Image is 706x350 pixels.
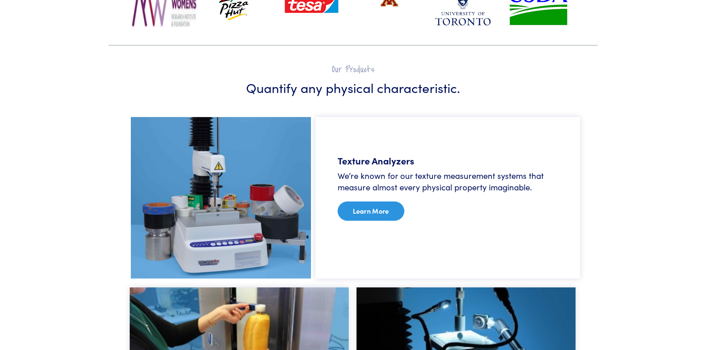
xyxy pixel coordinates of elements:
[338,170,558,193] h6: We’re known for our texture measurement systems that measure almost every physical property imagi...
[338,154,558,167] h5: Texture Analyzers
[131,64,576,75] h2: Our Products
[131,78,576,96] h3: Quantify any physical characteristic.
[338,201,404,221] a: Learn More
[131,117,311,279] img: adhesive-tapes-assorted.jpg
